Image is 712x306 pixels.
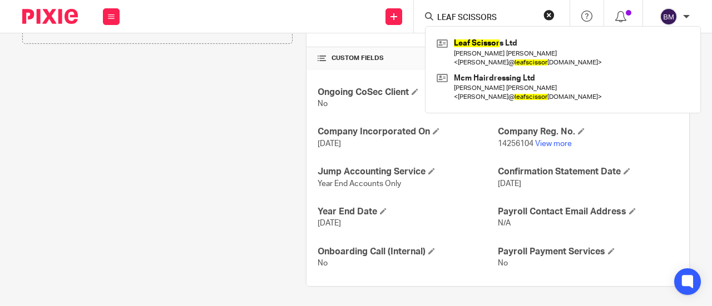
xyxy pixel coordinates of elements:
[498,126,678,138] h4: Company Reg. No.
[498,259,508,267] span: No
[318,100,328,108] span: No
[436,13,536,23] input: Search
[318,206,498,218] h4: Year End Date
[318,140,341,148] span: [DATE]
[318,126,498,138] h4: Company Incorporated On
[318,180,401,188] span: Year End Accounts Only
[318,87,498,98] h4: Ongoing CoSec Client
[318,54,498,63] h4: CUSTOM FIELDS
[498,166,678,178] h4: Confirmation Statement Date
[498,246,678,258] h4: Payroll Payment Services
[543,9,555,21] button: Clear
[318,259,328,267] span: No
[660,8,678,26] img: svg%3E
[318,166,498,178] h4: Jump Accounting Service
[498,206,678,218] h4: Payroll Contact Email Address
[498,140,533,148] span: 14256104
[535,140,572,148] a: View more
[498,219,511,227] span: N/A
[22,9,78,24] img: Pixie
[498,180,521,188] span: [DATE]
[318,246,498,258] h4: Onboarding Call (Internal)
[318,219,341,227] span: [DATE]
